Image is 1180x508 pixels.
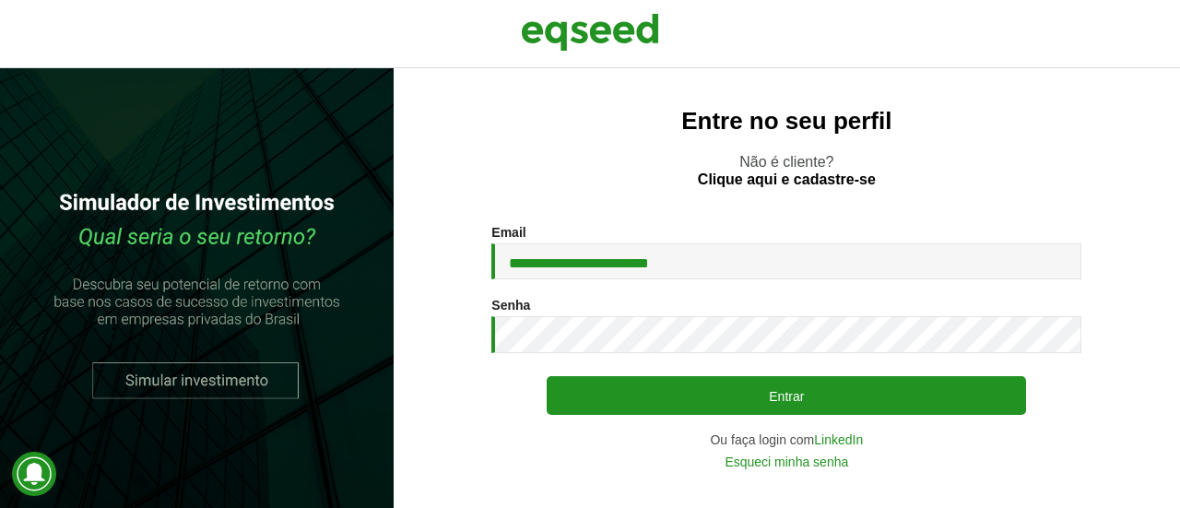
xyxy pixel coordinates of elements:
[431,108,1143,135] h2: Entre no seu perfil
[431,153,1143,188] p: Não é cliente?
[814,433,863,446] a: LinkedIn
[547,376,1026,415] button: Entrar
[521,9,659,55] img: EqSeed Logo
[491,226,525,239] label: Email
[491,299,530,312] label: Senha
[725,455,848,468] a: Esqueci minha senha
[491,433,1081,446] div: Ou faça login com
[698,172,876,187] a: Clique aqui e cadastre-se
